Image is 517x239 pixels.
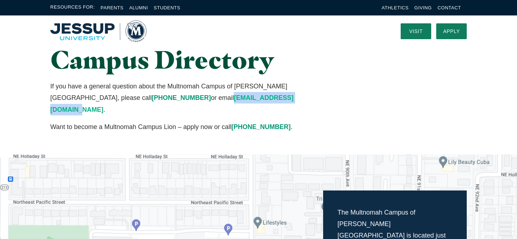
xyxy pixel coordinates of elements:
a: [PHONE_NUMBER] [232,123,291,130]
a: Giving [414,5,432,10]
a: [EMAIL_ADDRESS][DOMAIN_NAME] [50,94,293,113]
img: Multnomah University Logo [50,20,146,42]
a: [PHONE_NUMBER] [152,94,211,101]
a: Apply [436,23,467,39]
a: Contact [438,5,461,10]
h1: Campus Directory [50,46,323,73]
a: Athletics [382,5,409,10]
a: Students [154,5,180,10]
p: Want to become a Multnomah Campus Lion – apply now or call . [50,121,323,133]
a: Parents [101,5,124,10]
a: Alumni [129,5,148,10]
p: If you have a general question about the Multnomah Campus of [PERSON_NAME][GEOGRAPHIC_DATA], plea... [50,81,323,115]
a: Home [50,20,146,42]
a: Visit [401,23,431,39]
span: Resources For: [50,4,95,12]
